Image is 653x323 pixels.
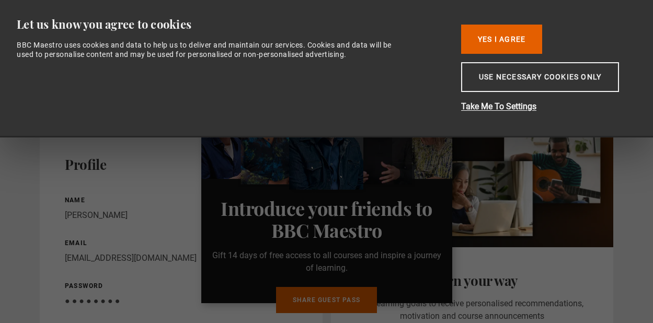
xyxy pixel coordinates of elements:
button: Use necessary cookies only [461,62,619,92]
p: Password [65,281,297,291]
h2: Learn your way [356,272,589,289]
button: Take Me To Settings [461,100,628,113]
button: Yes I Agree [461,25,542,54]
a: Share guest pass [276,287,377,313]
div: BBC Maestro uses cookies and data to help us to deliver and maintain our services. Cookies and da... [17,40,402,59]
span: ● ● ● ● ● ● ● ● [65,296,120,306]
p: Name [65,195,297,205]
h3: Introduce your friends to BBC Maestro [210,197,444,241]
p: Set learning goals to receive personalised recommendations, motivation and course announcements [356,297,589,322]
h2: Profile [65,156,106,173]
p: Gift 14 days of free access to all courses and inspire a journey of learning. [210,249,444,274]
p: [PERSON_NAME] [65,209,297,222]
p: Email [65,238,297,248]
p: [EMAIL_ADDRESS][DOMAIN_NAME] [65,252,297,264]
div: Let us know you agree to cookies [17,17,445,32]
